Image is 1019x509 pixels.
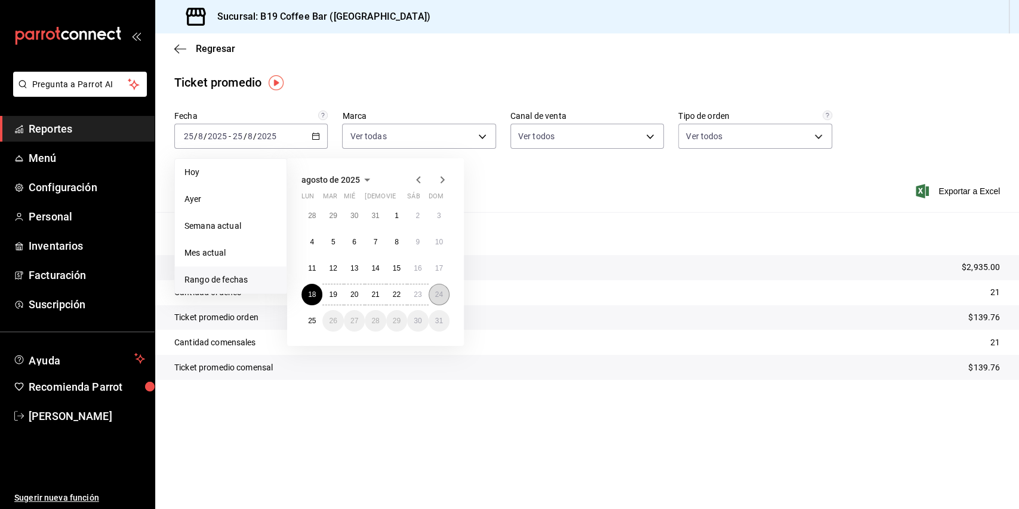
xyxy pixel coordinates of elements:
[29,408,145,424] span: [PERSON_NAME]
[310,238,314,246] abbr: 4 de agosto de 2025
[247,131,253,141] input: --
[174,73,261,91] div: Ticket promedio
[429,231,450,253] button: 10 de agosto de 2025
[415,238,420,246] abbr: 9 de agosto de 2025
[429,205,450,226] button: 3 de agosto de 2025
[269,75,284,90] button: Tooltip marker
[196,43,235,54] span: Regresar
[184,274,277,286] span: Rango de fechas
[371,317,379,325] abbr: 28 de agosto de 2025
[344,257,365,279] button: 13 de agosto de 2025
[414,264,421,272] abbr: 16 de agosto de 2025
[386,192,396,205] abbr: viernes
[429,310,450,332] button: 31 de agosto de 2025
[350,317,358,325] abbr: 27 de agosto de 2025
[393,264,401,272] abbr: 15 de agosto de 2025
[331,238,335,246] abbr: 5 de agosto de 2025
[329,264,337,272] abbr: 12 de agosto de 2025
[414,290,421,299] abbr: 23 de agosto de 2025
[342,112,495,120] label: Marca
[29,296,145,312] span: Suscripción
[386,231,407,253] button: 8 de agosto de 2025
[990,286,1000,299] p: 21
[174,336,256,349] p: Cantidad comensales
[29,351,130,366] span: Ayuda
[229,131,231,141] span: -
[407,231,428,253] button: 9 de agosto de 2025
[243,131,247,141] span: /
[435,317,443,325] abbr: 31 de agosto de 2025
[350,130,386,142] span: Ver todas
[386,310,407,332] button: 29 de agosto de 2025
[429,257,450,279] button: 17 de agosto de 2025
[29,238,145,254] span: Inventarios
[350,211,358,220] abbr: 30 de julio de 2025
[393,290,401,299] abbr: 22 de agosto de 2025
[407,257,428,279] button: 16 de agosto de 2025
[350,290,358,299] abbr: 20 de agosto de 2025
[510,112,664,120] label: Canal de venta
[823,111,832,120] svg: Todas las órdenes contabilizan 1 comensal a excepción de órdenes de mesa con comensales obligator...
[174,226,1000,241] p: Resumen
[301,173,374,187] button: agosto de 2025
[301,192,314,205] abbr: lunes
[301,175,360,185] span: agosto de 2025
[414,317,421,325] abbr: 30 de agosto de 2025
[435,290,443,299] abbr: 24 de agosto de 2025
[204,131,207,141] span: /
[365,257,386,279] button: 14 de agosto de 2025
[918,184,1000,198] span: Exportar a Excel
[322,231,343,253] button: 5 de agosto de 2025
[257,131,277,141] input: ----
[365,231,386,253] button: 7 de agosto de 2025
[365,310,386,332] button: 28 de agosto de 2025
[301,257,322,279] button: 11 de agosto de 2025
[344,192,355,205] abbr: miércoles
[184,220,277,232] span: Semana actual
[174,361,273,374] p: Ticket promedio comensal
[183,131,194,141] input: --
[374,238,378,246] abbr: 7 de agosto de 2025
[13,72,147,97] button: Pregunta a Parrot AI
[429,284,450,305] button: 24 de agosto de 2025
[308,317,316,325] abbr: 25 de agosto de 2025
[29,179,145,195] span: Configuración
[174,311,258,324] p: Ticket promedio orden
[131,31,141,41] button: open_drawer_menu
[371,211,379,220] abbr: 31 de julio de 2025
[365,284,386,305] button: 21 de agosto de 2025
[308,290,316,299] abbr: 18 de agosto de 2025
[322,284,343,305] button: 19 de agosto de 2025
[308,211,316,220] abbr: 28 de julio de 2025
[437,211,441,220] abbr: 3 de agosto de 2025
[208,10,430,24] h3: Sucursal: B19 Coffee Bar ([GEOGRAPHIC_DATA])
[184,193,277,206] span: Ayer
[518,130,555,142] span: Ver todos
[968,361,1000,374] p: $139.76
[184,166,277,179] span: Hoy
[174,112,328,120] label: Fecha
[318,111,328,120] svg: Información delimitada a máximo 62 días.
[435,264,443,272] abbr: 17 de agosto de 2025
[322,310,343,332] button: 26 de agosto de 2025
[350,264,358,272] abbr: 13 de agosto de 2025
[184,247,277,259] span: Mes actual
[395,211,399,220] abbr: 1 de agosto de 2025
[301,205,322,226] button: 28 de julio de 2025
[301,310,322,332] button: 25 de agosto de 2025
[232,131,243,141] input: --
[32,78,128,91] span: Pregunta a Parrot AI
[365,192,435,205] abbr: jueves
[344,310,365,332] button: 27 de agosto de 2025
[352,238,356,246] abbr: 6 de agosto de 2025
[386,284,407,305] button: 22 de agosto de 2025
[329,211,337,220] abbr: 29 de julio de 2025
[407,310,428,332] button: 30 de agosto de 2025
[29,267,145,283] span: Facturación
[322,257,343,279] button: 12 de agosto de 2025
[301,284,322,305] button: 18 de agosto de 2025
[29,379,145,395] span: Recomienda Parrot
[207,131,227,141] input: ----
[678,112,832,120] label: Tipo de orden
[329,290,337,299] abbr: 19 de agosto de 2025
